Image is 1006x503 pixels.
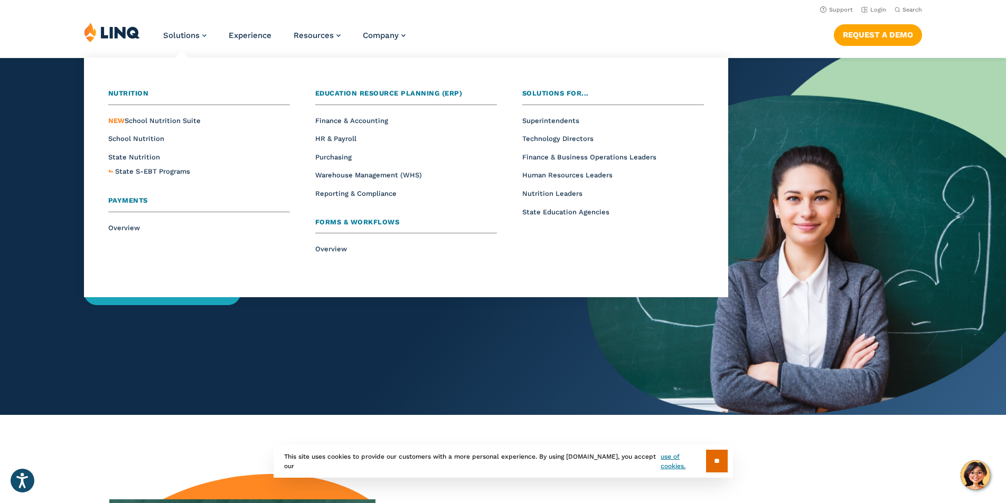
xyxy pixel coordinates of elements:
a: Purchasing [315,153,352,161]
a: Company [363,31,406,40]
span: Payments [108,196,148,204]
button: Open Search Bar [895,6,922,14]
a: Support [820,6,853,13]
div: This site uses cookies to provide our customers with a more personal experience. By using [DOMAIN... [274,444,733,478]
nav: Primary Navigation [163,22,406,57]
span: Search [902,6,922,13]
a: Request a Demo [834,24,922,45]
a: Solutions [163,31,206,40]
a: Warehouse Management (WHS) [315,171,422,179]
a: Solutions for... [522,88,704,105]
a: Experience [229,31,271,40]
a: Payments [108,195,290,212]
a: Nutrition Leaders [522,189,582,197]
a: Overview [315,245,347,253]
a: State S-EBT Programs [115,166,190,177]
span: Solutions for... [522,89,589,97]
a: Login [861,6,886,13]
span: Forms & Workflows [315,218,400,226]
span: Nutrition [108,89,149,97]
button: Hello, have a question? Let’s chat. [961,460,990,490]
a: School Nutrition [108,135,164,143]
a: NEWSchool Nutrition Suite [108,117,201,125]
a: use of cookies. [661,452,706,471]
a: Technology Directors [522,135,594,143]
a: State Education Agencies [522,208,609,216]
span: Solutions [163,31,200,40]
span: Education Resource Planning (ERP) [315,89,463,97]
a: State Nutrition [108,153,160,161]
a: Human Resources Leaders [522,171,613,179]
nav: Button Navigation [834,22,922,45]
img: Home Banner [587,58,1006,415]
span: NEW [108,117,125,125]
a: Finance & Accounting [315,117,388,125]
a: Superintendents [522,117,579,125]
span: School Nutrition Suite [108,117,201,125]
a: HR & Payroll [315,135,356,143]
span: State S-EBT Programs [115,167,190,175]
a: Nutrition [108,88,290,105]
a: Reporting & Compliance [315,189,397,197]
span: Resources [294,31,334,40]
img: LINQ | K‑12 Software [84,22,140,42]
span: Company [363,31,399,40]
a: Overview [108,224,140,232]
a: Education Resource Planning (ERP) [315,88,497,105]
a: Finance & Business Operations Leaders [522,153,656,161]
a: Forms & Workflows [315,217,497,234]
a: Resources [294,31,341,40]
